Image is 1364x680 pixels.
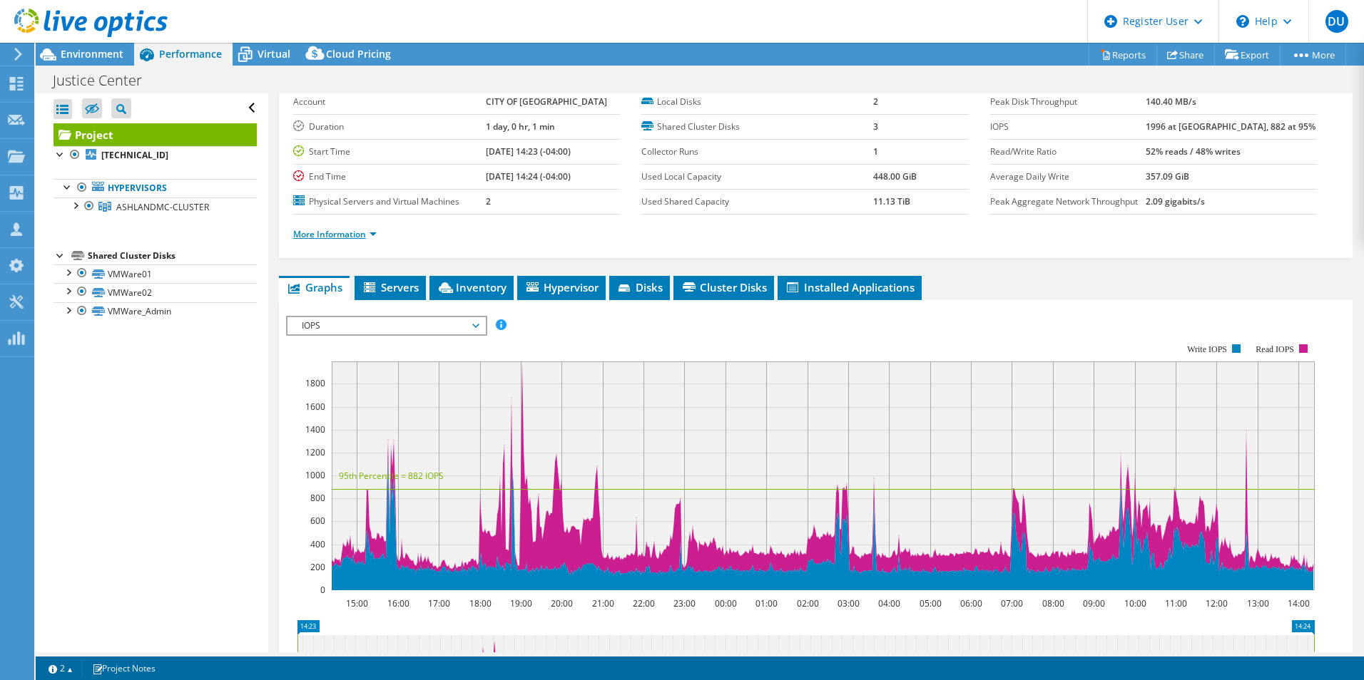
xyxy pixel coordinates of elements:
b: 1 day, 0 hr, 1 min [486,120,555,133]
text: 08:00 [1042,597,1064,609]
b: 448.00 GiB [873,170,917,182]
text: 23:00 [673,597,695,609]
b: [DATE] 14:24 (-04:00) [486,170,571,182]
span: Hypervisor [524,280,599,294]
a: More [1280,43,1346,66]
a: [TECHNICAL_ID] [54,146,257,165]
text: Write IOPS [1187,344,1227,354]
a: VMWare01 [54,264,257,283]
text: 03:00 [837,597,859,609]
label: Shared Cluster Disks [641,120,873,134]
b: 52% reads / 48% writes [1146,145,1241,158]
span: Disks [616,280,663,294]
text: 1200 [305,446,325,458]
a: Share [1156,43,1215,66]
text: Read IOPS [1256,344,1294,354]
text: 06:00 [960,597,982,609]
label: Used Local Capacity [641,170,873,184]
label: Duration [293,120,486,134]
text: 20:00 [550,597,572,609]
text: 13:00 [1246,597,1268,609]
label: End Time [293,170,486,184]
text: 600 [310,515,325,527]
b: 140.40 MB/s [1146,96,1196,108]
b: 2 [873,96,878,108]
b: 11.13 TiB [873,195,910,207]
text: 1000 [305,469,325,481]
span: Installed Applications [785,280,915,294]
text: 95th Percentile = 882 IOPS [339,470,444,482]
span: Cluster Disks [681,280,767,294]
span: IOPS [295,317,478,334]
text: 10:00 [1124,597,1146,609]
text: 11:00 [1164,597,1186,609]
a: Hypervisors [54,179,257,197]
label: Used Shared Capacity [641,195,873,209]
label: Average Daily Write [990,170,1146,184]
text: 800 [310,492,325,504]
span: Servers [362,280,419,294]
text: 14:00 [1287,597,1309,609]
b: CITY OF [GEOGRAPHIC_DATA] [486,96,607,108]
a: 2 [39,659,83,677]
text: 19:00 [509,597,531,609]
svg: \n [1236,15,1249,28]
label: Account [293,95,486,109]
span: DU [1325,10,1348,33]
text: 1800 [305,377,325,389]
text: 07:00 [1000,597,1022,609]
label: Physical Servers and Virtual Machines [293,195,486,209]
text: 400 [310,538,325,550]
b: [DATE] 14:23 (-04:00) [486,145,571,158]
text: 18:00 [469,597,491,609]
text: 200 [310,561,325,573]
a: ASHLANDMC-CLUSTER [54,197,257,216]
h1: Justice Center [46,73,164,88]
text: 1600 [305,401,325,413]
text: 09:00 [1082,597,1104,609]
label: Peak Aggregate Network Throughput [990,195,1146,209]
span: Performance [159,47,222,61]
text: 00:00 [714,597,736,609]
text: 0 [320,584,325,596]
text: 04:00 [877,597,900,609]
b: 1996 at [GEOGRAPHIC_DATA], 882 at 95% [1146,120,1315,133]
a: Project Notes [82,659,166,677]
a: VMWare02 [54,283,257,302]
a: Project [54,123,257,146]
a: VMWare_Admin [54,302,257,321]
span: Environment [61,47,123,61]
text: 01:00 [755,597,777,609]
text: 15:00 [345,597,367,609]
label: Read/Write Ratio [990,145,1146,159]
text: 02:00 [796,597,818,609]
b: 357.09 GiB [1146,170,1189,182]
text: 05:00 [919,597,941,609]
b: 1 [873,145,878,158]
a: Reports [1089,43,1157,66]
span: Inventory [437,280,507,294]
label: Collector Runs [641,145,873,159]
label: Local Disks [641,95,873,109]
b: 3 [873,120,878,133]
text: 1400 [305,423,325,436]
text: 12:00 [1205,597,1227,609]
a: Export [1214,43,1281,66]
span: Graphs [286,280,342,294]
b: 2 [486,195,491,207]
b: [TECHNICAL_ID] [101,149,168,161]
div: Shared Cluster Disks [88,247,257,264]
span: Virtual [258,47,290,61]
b: 2.09 gigabits/s [1146,195,1205,207]
text: 21:00 [591,597,614,609]
text: 22:00 [632,597,654,609]
a: More Information [293,228,377,240]
label: Peak Disk Throughput [990,95,1146,109]
text: 16:00 [387,597,409,609]
text: 17:00 [427,597,449,609]
span: Cloud Pricing [326,47,391,61]
span: ASHLANDMC-CLUSTER [116,201,209,213]
label: IOPS [990,120,1146,134]
label: Start Time [293,145,486,159]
